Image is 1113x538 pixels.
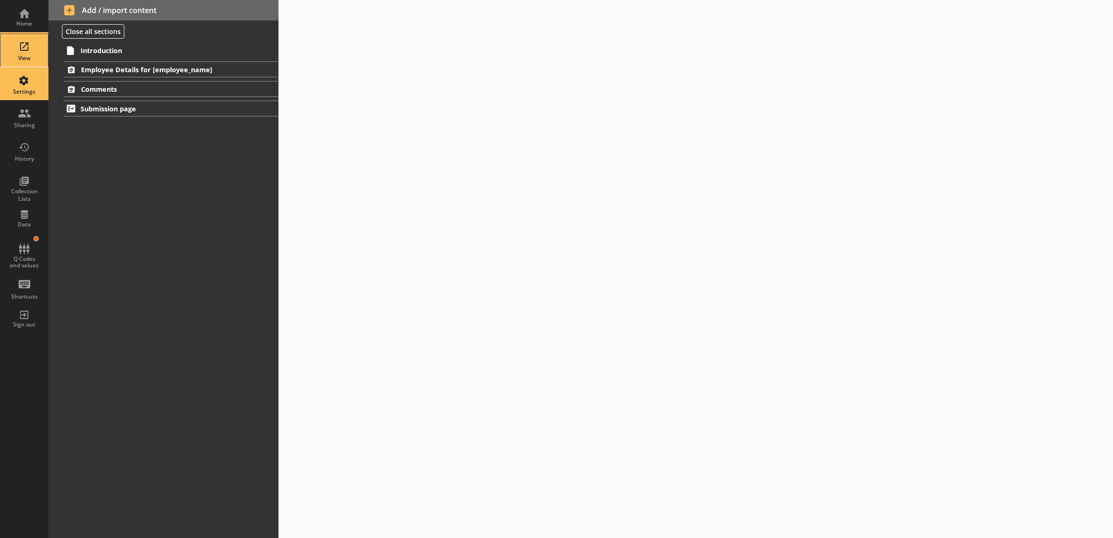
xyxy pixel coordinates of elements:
div: Data [8,221,41,228]
div: Home [8,20,41,27]
div: Sharing [8,122,41,129]
span: Introduction [81,46,237,55]
a: Introduction [63,43,278,58]
li: Employee Details for [employee_name] [48,61,278,77]
div: View [8,54,41,62]
span: Submission page [81,104,237,113]
a: Submission page [63,101,278,116]
div: Collection Lists [8,188,41,202]
div: Sign out [8,321,41,328]
span: Add / import content [64,5,263,15]
div: Settings [8,88,41,95]
div: Q Codes and values [8,256,41,269]
a: Comments [64,81,278,97]
li: Comments [48,81,278,97]
div: History [8,155,41,163]
a: Employee Details for [employee_name] [64,61,278,77]
span: Employee Details for [employee_name] [81,65,237,74]
div: Shortcuts [8,293,41,300]
button: Close all sections [62,24,124,39]
span: Comments [81,85,237,94]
